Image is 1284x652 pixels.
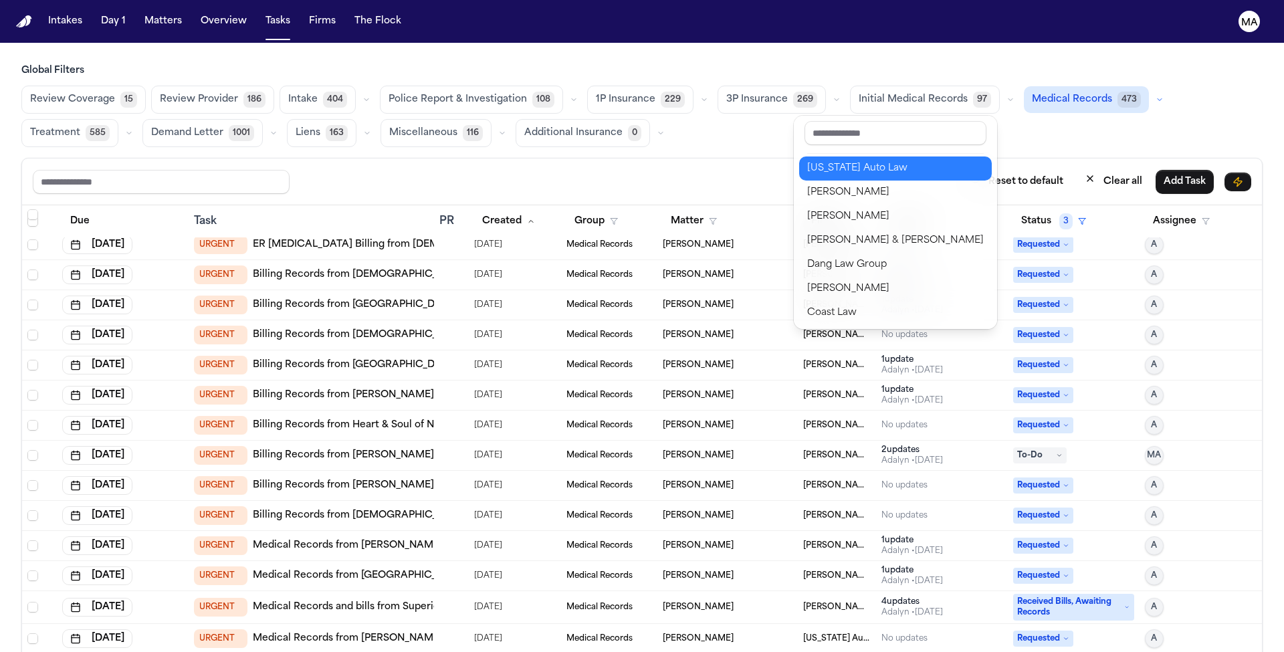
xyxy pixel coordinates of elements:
div: [PERSON_NAME] [807,209,984,225]
div: [PERSON_NAME] [807,185,984,201]
div: Firm [794,116,997,329]
div: Coast Law [807,305,984,321]
div: [US_STATE] Auto Law [807,160,984,177]
div: Dang Law Group [807,257,984,273]
div: [PERSON_NAME] [807,281,984,297]
div: [PERSON_NAME] & [PERSON_NAME] [807,233,984,249]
